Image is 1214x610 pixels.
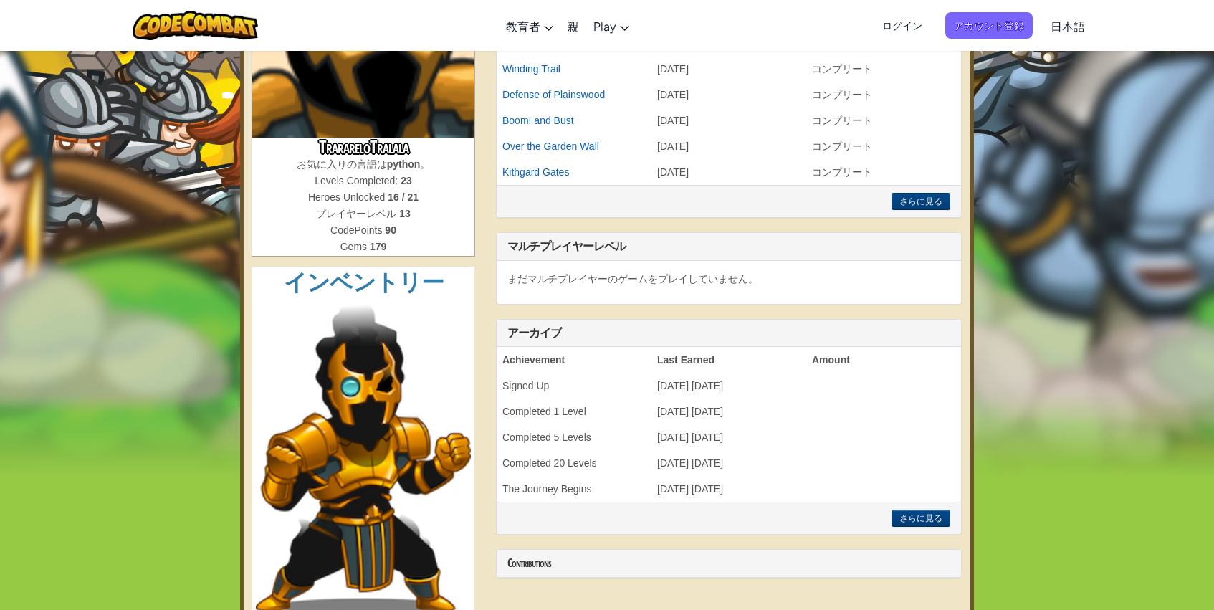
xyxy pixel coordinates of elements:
button: ログイン [874,12,931,39]
span: Levels Completed: [315,175,401,186]
a: Kithgard Gates [502,166,569,178]
td: コンプリート [806,56,961,82]
button: さらに見る [892,510,950,527]
a: Winding Trail [502,63,560,75]
th: Amount [806,347,961,373]
a: Over the Garden Wall [502,140,599,152]
a: Play [586,6,636,45]
td: [DATE] [651,108,806,133]
strong: python [387,158,421,170]
td: [DATE] [DATE] [651,373,806,399]
button: さらに見る [892,193,950,210]
td: Completed 5 Levels [497,424,651,450]
td: The Journey Begins [497,476,651,502]
span: お気に入りの言語は [297,158,387,170]
a: Boom! and Bust [502,115,574,126]
td: コンプリート [806,82,961,108]
td: [DATE] [651,159,806,185]
td: コンプリート [806,133,961,159]
td: [DATE] [651,56,806,82]
strong: 23 [401,175,412,186]
span: プレイヤーレベル [316,208,399,219]
h3: マルチプレイヤーレベル [507,240,950,253]
img: CodeCombat logo [133,11,258,40]
button: アカウント登録 [945,12,1033,39]
a: Defense of Plainswood [502,89,605,100]
span: 。 [420,158,430,170]
td: コンプリート [806,159,961,185]
td: [DATE] [DATE] [651,476,806,502]
td: [DATE] [DATE] [651,399,806,424]
strong: 179 [370,241,386,252]
span: 日本語 [1051,19,1085,34]
h3: Contributions [507,557,950,570]
td: Completed 1 Level [497,399,651,424]
h2: インベントリー [252,267,474,299]
h3: TrarareloTralala [252,138,474,157]
h3: アーカイブ [507,327,950,340]
a: 教育者 [499,6,560,45]
td: Completed 20 Levels [497,450,651,476]
a: 日本語 [1043,6,1092,45]
span: Gems [340,241,370,252]
td: コンプリート [806,108,961,133]
strong: 16 / 21 [388,191,419,203]
span: 教育者 [506,19,540,34]
td: [DATE] [651,133,806,159]
span: CodePoints [330,224,385,236]
td: [DATE] [DATE] [651,424,806,450]
span: Heroes Unlocked [308,191,388,203]
th: Achievement [497,347,651,373]
th: Last Earned [651,347,806,373]
td: [DATE] [651,82,806,108]
span: Play [593,19,616,34]
a: 親 [560,6,586,45]
strong: 13 [399,208,411,219]
td: [DATE] [DATE] [651,450,806,476]
p: まだマルチプレイヤーのゲームをプレイしていません。 [507,272,950,286]
td: Signed Up [497,373,651,399]
strong: 90 [385,224,396,236]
